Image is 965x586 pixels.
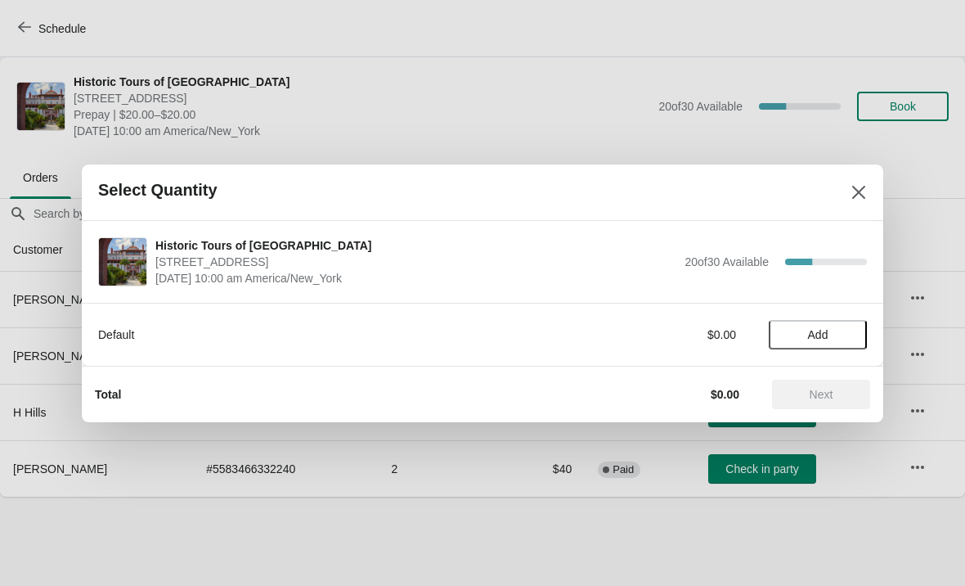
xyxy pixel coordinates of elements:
div: Default [98,327,552,343]
span: [STREET_ADDRESS] [155,254,676,270]
img: Historic Tours of Flagler College | 74 King Street, St. Augustine, FL, USA | October 5 | 10:00 am... [99,238,146,286]
h2: Select Quantity [98,181,218,200]
strong: Total [95,388,121,401]
button: Add [769,320,867,349]
span: Add [808,328,828,341]
div: $0.00 [585,327,736,343]
span: 20 of 30 Available [684,255,769,268]
span: Historic Tours of [GEOGRAPHIC_DATA] [155,237,676,254]
span: [DATE] 10:00 am America/New_York [155,270,676,286]
strong: $0.00 [711,388,739,401]
button: Close [844,178,873,207]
